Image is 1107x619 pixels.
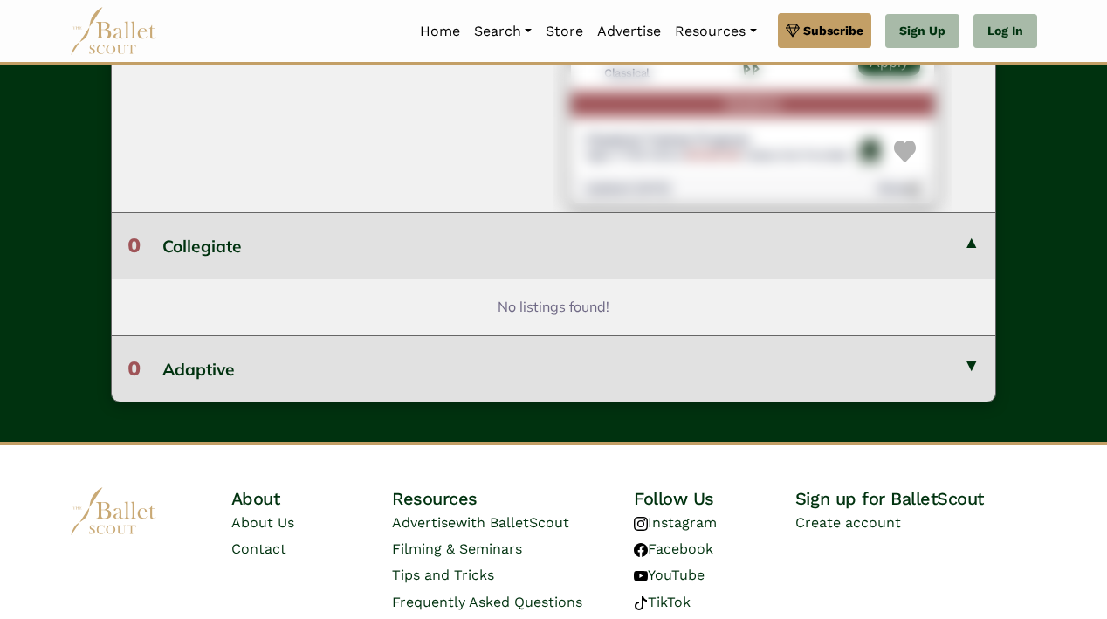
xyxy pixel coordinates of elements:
[634,567,705,583] a: YouTube
[786,21,800,40] img: gem.svg
[70,487,157,535] img: logo
[231,514,294,531] a: About Us
[112,335,995,401] button: 0Adaptive
[467,13,539,50] a: Search
[231,487,393,510] h4: About
[795,514,901,531] a: Create account
[634,517,648,531] img: instagram logo
[498,298,609,315] u: No listings found!
[456,514,569,531] span: with BalletScout
[392,514,569,531] a: Advertisewith BalletScout
[590,13,668,50] a: Advertise
[231,540,286,557] a: Contact
[127,233,141,258] span: 0
[803,21,863,40] span: Subscribe
[413,13,467,50] a: Home
[112,212,995,278] button: 0Collegiate
[392,540,522,557] a: Filming & Seminars
[668,13,763,50] a: Resources
[634,543,648,557] img: facebook logo
[127,356,141,381] span: 0
[634,514,717,531] a: Instagram
[634,569,648,583] img: youtube logo
[539,13,590,50] a: Store
[885,14,959,49] a: Sign Up
[392,487,634,510] h4: Resources
[634,487,795,510] h4: Follow Us
[973,14,1037,49] a: Log In
[634,594,691,610] a: TikTok
[894,141,916,162] img: Heart
[634,540,713,557] a: Facebook
[778,13,871,48] a: Subscribe
[392,567,494,583] a: Tips and Tricks
[795,487,1037,510] h4: Sign up for BalletScout
[634,596,648,610] img: tiktok logo
[392,594,582,610] a: Frequently Asked Questions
